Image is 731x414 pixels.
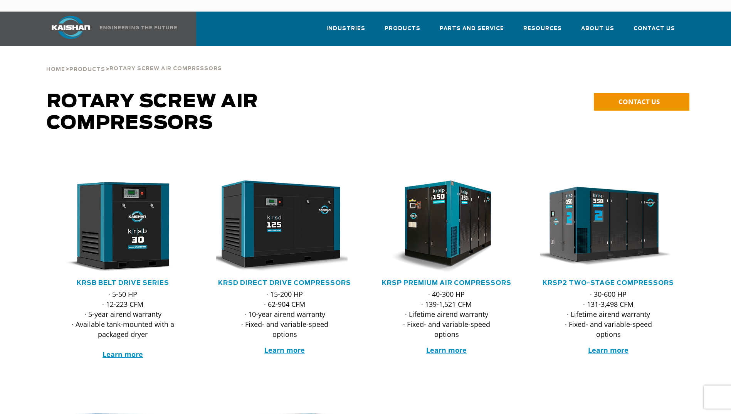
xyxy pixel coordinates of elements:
a: Resources [523,19,562,45]
span: Rotary Screw Air Compressors [47,93,258,133]
img: kaishan logo [42,16,100,39]
a: Kaishan USA [42,12,178,46]
a: Products [385,19,420,45]
p: · 30-600 HP · 131-3,498 CFM · Lifetime airend warranty · Fixed- and variable-speed options [555,289,662,339]
span: CONTACT US [618,97,660,106]
div: krsp150 [378,180,515,273]
a: Learn more [588,345,628,355]
img: krsd125 [210,180,348,273]
a: KRSP2 Two-Stage Compressors [543,280,674,286]
span: Products [69,67,105,72]
p: · 15-200 HP · 62-904 CFM · 10-year airend warranty · Fixed- and variable-speed options [232,289,338,339]
a: Industries [326,19,365,45]
a: Learn more [103,350,143,359]
div: krsd125 [216,180,353,273]
span: Contact Us [634,24,675,33]
a: Learn more [264,345,305,355]
img: krsp150 [372,180,509,273]
p: · 40-300 HP · 139-1,521 CFM · Lifetime airend warranty · Fixed- and variable-speed options [393,289,500,339]
a: Learn more [426,345,467,355]
a: Contact Us [634,19,675,45]
a: About Us [581,19,614,45]
p: · 5-50 HP · 12-223 CFM · 5-year airend warranty · Available tank-mounted with a packaged dryer [70,289,176,359]
a: Products [69,66,105,72]
a: KRSP Premium Air Compressors [382,280,511,286]
span: Products [385,24,420,33]
a: Home [46,66,65,72]
span: Parts and Service [440,24,504,33]
a: KRSB Belt Drive Series [77,280,169,286]
img: krsp350 [534,180,671,273]
span: About Us [581,24,614,33]
div: krsb30 [54,180,192,273]
a: CONTACT US [594,93,689,111]
img: Engineering the future [100,26,177,29]
a: KRSD Direct Drive Compressors [218,280,351,286]
div: krsp350 [540,180,677,273]
span: Rotary Screw Air Compressors [109,66,222,71]
span: Home [46,67,65,72]
img: krsb30 [49,180,186,273]
a: Parts and Service [440,19,504,45]
span: Resources [523,24,562,33]
div: > > [46,46,222,76]
span: Industries [326,24,365,33]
